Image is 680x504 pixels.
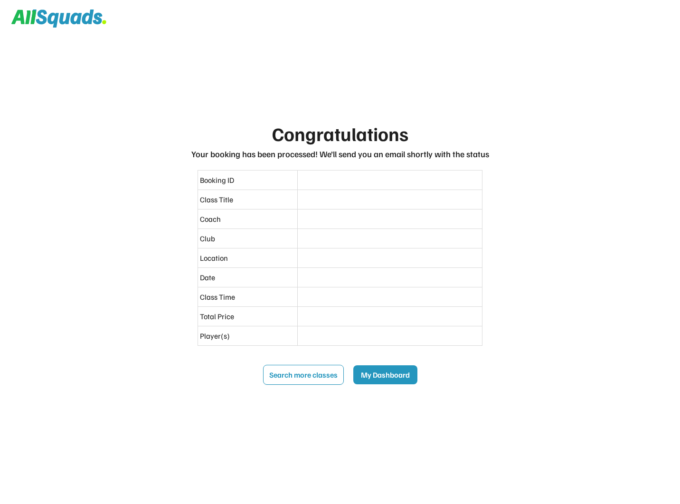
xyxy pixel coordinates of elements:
div: Location [200,252,295,264]
div: Coach [200,213,295,225]
div: Booking ID [200,174,295,186]
img: Squad%20Logo.svg [11,10,106,28]
button: Search more classes [263,365,344,385]
div: Player(s) [200,330,295,342]
button: My Dashboard [353,365,417,384]
div: Total Price [200,311,295,322]
div: Class Title [200,194,295,205]
div: Congratulations [272,119,408,148]
div: Class Time [200,291,295,303]
div: Date [200,272,295,283]
div: Your booking has been processed! We’ll send you an email shortly with the status [191,148,489,161]
div: Club [200,233,295,244]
